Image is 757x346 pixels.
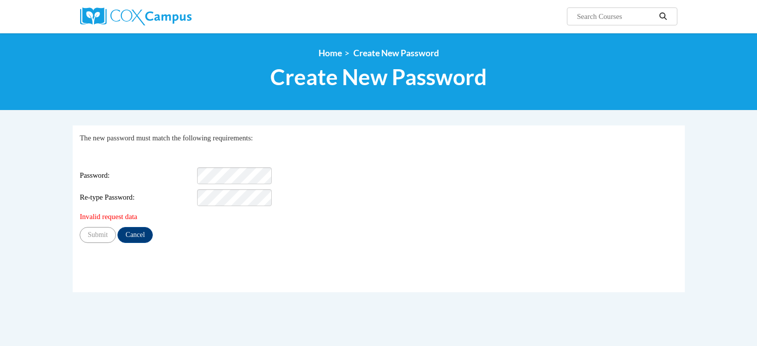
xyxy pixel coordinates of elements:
img: Cox Campus [80,7,192,25]
a: Home [319,48,342,58]
span: Create New Password [353,48,439,58]
input: Cancel [117,227,153,243]
span: Create New Password [270,64,487,90]
a: Cox Campus [80,7,269,25]
input: Search Courses [576,10,655,22]
span: The new password must match the following requirements: [80,134,253,142]
span: Password: [80,170,195,181]
span: Re-type Password: [80,192,195,203]
input: Submit [80,227,115,243]
span: Invalid request data [80,213,137,221]
button: Search [655,10,670,22]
